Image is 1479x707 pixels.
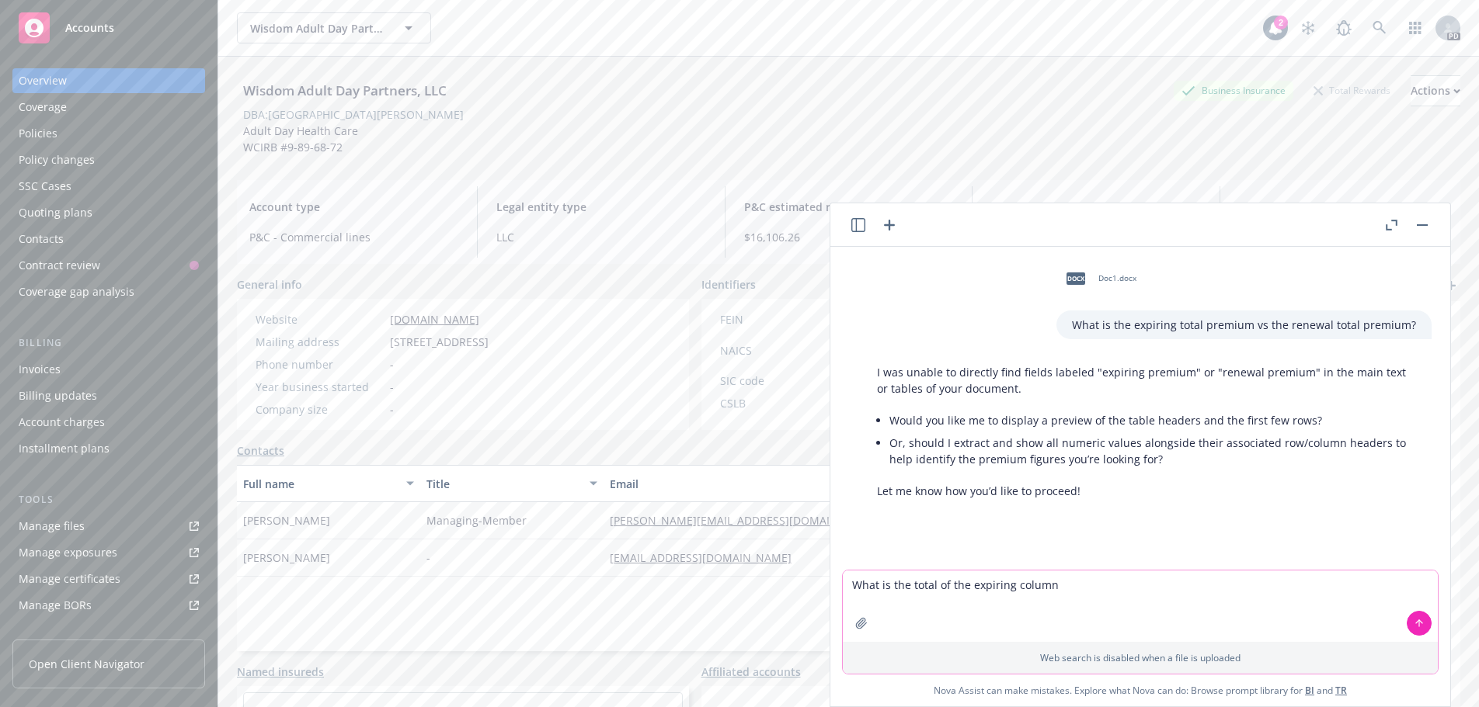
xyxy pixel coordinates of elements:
a: Invoices [12,357,205,382]
a: add [1442,276,1460,295]
span: [PERSON_NAME] [243,549,330,566]
a: Summary of insurance [12,619,205,644]
div: Mailing address [256,334,384,350]
span: Nova Assist can make mistakes. Explore what Nova can do: Browse prompt library for and [934,674,1347,706]
div: FEIN [720,311,848,328]
a: SSC Cases [12,174,205,199]
div: Contract review [19,253,100,278]
div: Installment plans [19,436,110,461]
div: Manage certificates [19,567,120,591]
a: Account charges [12,410,205,435]
a: Affiliated accounts [701,664,801,680]
div: Phone number [256,356,384,373]
div: Coverage [19,95,67,120]
button: Actions [1411,75,1460,106]
a: Contract review [12,253,205,278]
a: Report a Bug [1328,12,1359,43]
a: Coverage gap analysis [12,279,205,304]
span: P&C estimated revenue [744,199,953,215]
a: Overview [12,68,205,93]
span: Managing-Member [426,512,527,529]
div: docxDoc1.docx [1056,259,1140,298]
div: Manage BORs [19,593,92,618]
div: SSC Cases [19,174,71,199]
li: Or, should I extract and show all numeric values alongside their associated row/column headers to... [889,431,1416,470]
a: Named insureds [237,664,324,680]
a: [EMAIL_ADDRESS][DOMAIN_NAME] [610,550,804,565]
div: NAICS [720,342,848,359]
p: What is the expiring total premium vs the renewal total premium? [1072,317,1416,333]
a: Switch app [1400,12,1431,43]
a: Contacts [237,442,284,459]
div: Billing [12,335,205,351]
a: Manage exposures [12,540,205,565]
div: Company size [256,401,384,418]
p: Web search is disabled when a file is uploaded [852,651,1429,664]
span: Account type [249,199,458,215]
div: Year business started [256,379,384,395]
span: P&C follow up date [991,199,1200,215]
span: Accounts [65,22,114,34]
div: Coverage gap analysis [19,279,134,304]
div: SIC code [720,373,848,389]
span: Adult Day Health Care WCIRB #9-89-68-72 [243,123,358,154]
span: $16,106.26 [744,229,953,245]
button: Title [420,465,604,502]
button: Email [604,465,909,502]
div: Business Insurance [1174,81,1293,100]
span: Identifiers [701,276,756,293]
span: docx [1067,272,1085,284]
span: Legal entity type [496,199,705,215]
div: Full name [243,476,397,492]
p: Let me know how you’d like to proceed! [877,483,1416,499]
div: Billing updates [19,383,97,408]
div: Account charges [19,410,105,435]
a: TR [1335,684,1347,697]
div: Wisdom Adult Day Partners, LLC [237,81,453,101]
span: P&C - Commercial lines [249,229,458,245]
div: Total Rewards [1306,81,1398,100]
span: Wisdom Adult Day Partners, LLC [250,20,385,36]
span: LLC [496,229,705,245]
div: Email [610,476,886,492]
div: Tools [12,492,205,508]
div: 2 [1274,16,1288,29]
div: CSLB [720,395,848,411]
div: Policies [19,121,57,146]
p: I was unable to directly find fields labeled "expiring premium" or "renewal premium" in the main ... [877,364,1416,397]
span: - [390,401,394,418]
span: [PERSON_NAME] [243,512,330,529]
a: Quoting plans [12,200,205,225]
div: Manage exposures [19,540,117,565]
span: Open Client Navigator [29,656,144,672]
a: Manage certificates [12,567,205,591]
a: Contacts [12,227,205,251]
div: Actions [1411,76,1460,106]
div: Manage files [19,514,85,539]
a: Manage files [12,514,205,539]
span: Servicing team [1239,199,1448,215]
div: DBA: [GEOGRAPHIC_DATA][PERSON_NAME] [243,106,464,123]
div: Contacts [19,227,64,251]
a: Installment plans [12,436,205,461]
a: Manage BORs [12,593,205,618]
a: BI [1305,684,1314,697]
li: Would you like me to display a preview of the table headers and the first few rows? [889,409,1416,431]
button: Full name [237,465,420,502]
a: Search [1364,12,1395,43]
span: - [390,356,394,373]
span: Doc1.docx [1098,273,1136,283]
div: Invoices [19,357,61,382]
div: Website [256,311,384,328]
span: [STREET_ADDRESS] [390,334,489,350]
a: Policies [12,121,205,146]
a: Policy changes [12,147,205,172]
button: Wisdom Adult Day Partners, LLC [237,12,431,43]
div: Quoting plans [19,200,92,225]
a: Stop snowing [1293,12,1324,43]
textarea: What is the total of the expiring column [843,570,1438,642]
a: Billing updates [12,383,205,408]
a: Accounts [12,6,205,50]
div: Overview [19,68,67,93]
